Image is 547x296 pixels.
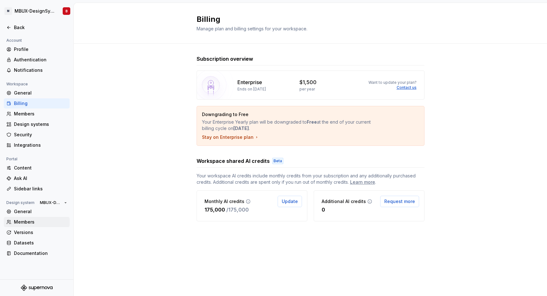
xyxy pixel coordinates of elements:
[4,80,30,88] div: Workspace
[397,85,417,90] a: Contact us
[226,206,249,213] p: / 175,000
[4,109,70,119] a: Members
[15,8,55,14] div: MBUX-DesignSystem
[282,198,298,205] span: Update
[66,9,68,14] div: B
[4,227,70,237] a: Versions
[368,80,417,85] p: Want to update your plan?
[4,130,70,140] a: Security
[21,285,53,291] svg: Supernova Logo
[14,57,67,63] div: Authentication
[380,196,419,207] button: Request more
[197,173,424,185] span: Your workspace AI credits include monthly credits from your subscription and any additionally pur...
[14,121,67,127] div: Design systems
[14,165,67,171] div: Content
[4,248,70,258] a: Documentation
[322,198,366,205] p: Additional AI credits
[14,208,67,215] div: General
[272,158,283,164] div: Beta
[278,196,302,207] button: Update
[4,163,70,173] a: Content
[4,119,70,129] a: Design systems
[14,46,67,52] div: Profile
[4,22,70,33] a: Back
[4,199,37,207] div: Design system
[197,14,417,24] h2: Billing
[299,78,317,86] p: $1,500
[4,88,70,98] a: General
[350,179,375,185] a: Learn more
[14,67,67,73] div: Notifications
[4,7,12,15] div: M
[40,200,62,205] span: MBUX-DesignSystem
[4,155,20,163] div: Portal
[204,198,244,205] p: Monthly AI credits
[197,26,307,31] span: Manage plan and billing settings for your workspace.
[14,219,67,225] div: Members
[14,229,67,236] div: Versions
[14,90,67,96] div: General
[384,198,415,205] span: Request more
[4,238,70,248] a: Datasets
[14,132,67,138] div: Security
[237,78,262,86] p: Enterprise
[4,55,70,65] a: Authentication
[1,4,72,18] button: MMBUX-DesignSystemB
[14,142,67,148] div: Integrations
[4,37,24,44] div: Account
[322,206,325,213] p: 0
[4,44,70,54] a: Profile
[4,173,70,183] a: Ask AI
[14,24,67,31] div: Back
[14,100,67,107] div: Billing
[4,217,70,227] a: Members
[202,119,375,132] p: Your Enterprise Yearly plan will be downgraded to at the end of your current billing cycle on .
[197,55,253,63] h3: Subscription overview
[14,175,67,182] div: Ask AI
[299,87,315,92] p: per year
[14,111,67,117] div: Members
[4,98,70,108] a: Billing
[202,134,259,140] button: Stay on Enterprise plan
[4,207,70,217] a: General
[202,111,375,118] p: Downgrading to Free
[233,126,249,131] strong: [DATE]
[204,206,225,213] p: 175,000
[4,65,70,75] a: Notifications
[237,87,266,92] p: Ends on [DATE]
[14,250,67,256] div: Documentation
[14,240,67,246] div: Datasets
[197,157,270,165] h3: Workspace shared AI credits
[14,186,67,192] div: Sidebar links
[4,184,70,194] a: Sidebar links
[307,119,317,125] strong: Free
[4,140,70,150] a: Integrations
